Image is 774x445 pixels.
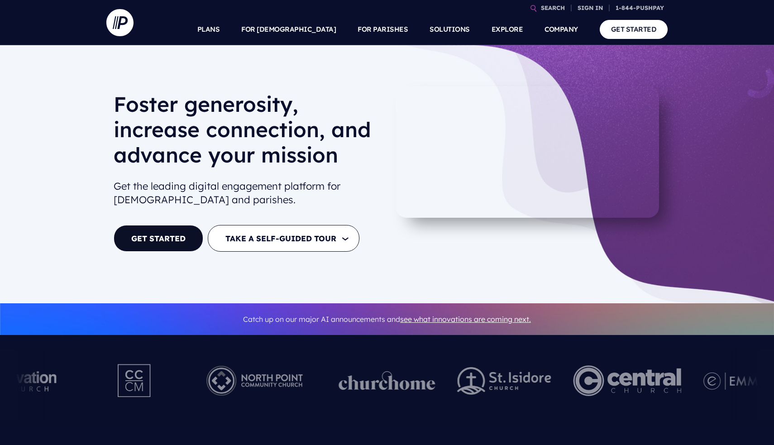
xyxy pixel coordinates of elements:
a: PLANS [197,14,220,45]
img: Pushpay_Logo__NorthPoint [192,356,317,406]
a: see what innovations are coming next. [400,315,531,324]
a: FOR [DEMOGRAPHIC_DATA] [241,14,336,45]
a: FOR PARISHES [358,14,408,45]
img: Central Church Henderson NV [573,356,681,406]
a: GET STARTED [114,225,203,252]
h2: Get the leading digital engagement platform for [DEMOGRAPHIC_DATA] and parishes. [114,176,380,211]
p: Catch up on our major AI announcements and [114,309,660,330]
img: Pushpay_Logo__CCM [99,356,171,406]
img: pp_logos_1 [339,371,435,390]
a: COMPANY [545,14,578,45]
h1: Foster generosity, increase connection, and advance your mission [114,91,380,175]
a: GET STARTED [600,20,668,38]
button: TAKE A SELF-GUIDED TOUR [208,225,359,252]
img: pp_logos_2 [457,367,551,395]
a: SOLUTIONS [430,14,470,45]
a: EXPLORE [492,14,523,45]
